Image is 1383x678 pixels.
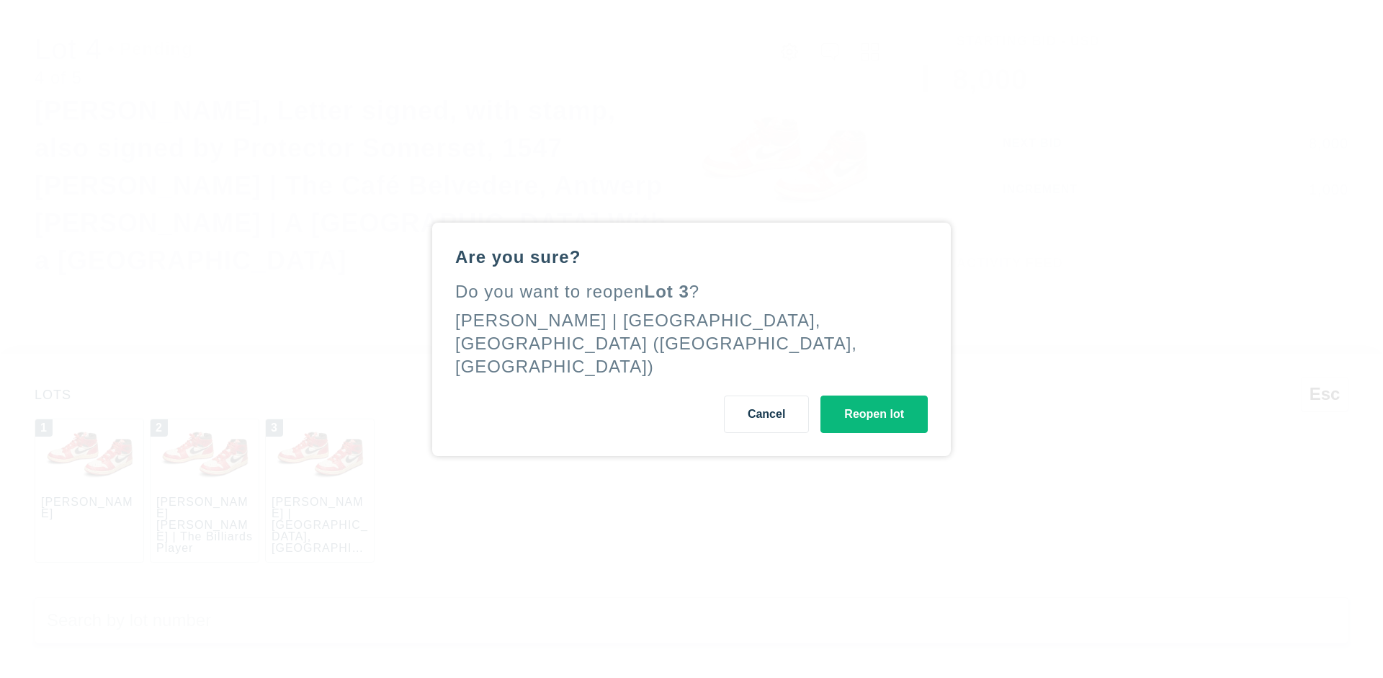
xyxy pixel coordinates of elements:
[455,280,928,303] div: Do you want to reopen ?
[455,311,857,376] div: [PERSON_NAME] | [GEOGRAPHIC_DATA], [GEOGRAPHIC_DATA] ([GEOGRAPHIC_DATA], [GEOGRAPHIC_DATA])
[724,396,809,433] button: Cancel
[455,246,928,269] div: Are you sure?
[820,396,928,433] button: Reopen lot
[645,282,689,301] span: Lot 3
